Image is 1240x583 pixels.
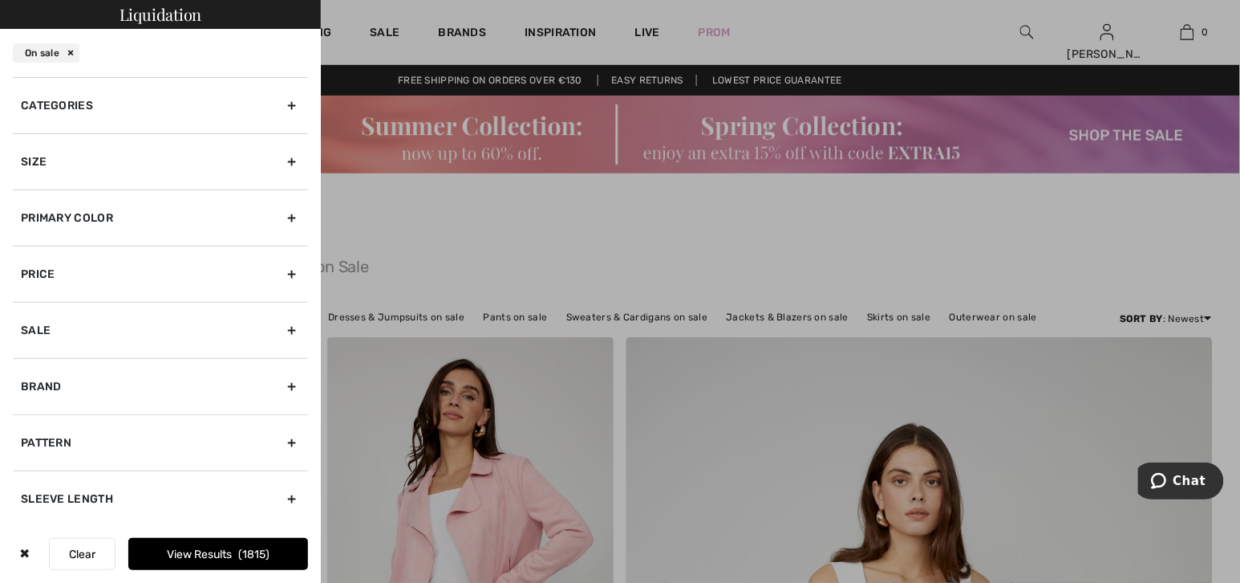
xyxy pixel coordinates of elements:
div: Sleeve length [13,471,308,527]
div: Brand [13,358,308,414]
div: Size [13,133,308,190]
div: Price [13,246,308,302]
button: View Results1815 [128,538,308,570]
div: ✖ [13,538,36,570]
button: Clear [49,538,115,570]
div: Primary Color [13,190,308,246]
div: On sale [13,43,79,63]
span: 1815 [238,548,269,561]
div: Pattern [13,414,308,471]
div: Sale [13,302,308,358]
div: Categories [13,77,308,133]
iframe: Opens a widget where you can chat to one of our agents [1138,463,1224,503]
